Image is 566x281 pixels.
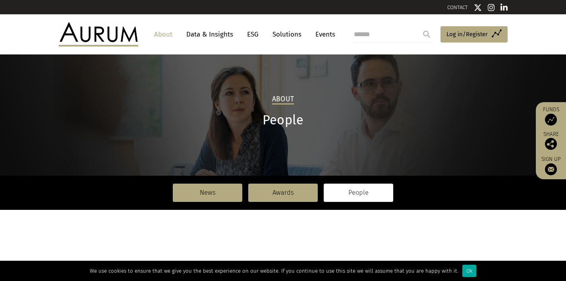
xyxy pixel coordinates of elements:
[488,4,495,12] img: Instagram icon
[540,132,562,150] div: Share
[243,27,263,42] a: ESG
[173,184,242,202] a: News
[440,26,508,43] a: Log in/Register
[447,4,468,10] a: CONTACT
[545,138,557,150] img: Share this post
[545,114,557,126] img: Access Funds
[545,163,557,175] img: Sign up to our newsletter
[324,184,393,202] a: People
[272,95,294,105] h2: About
[59,112,508,128] h1: People
[269,27,305,42] a: Solutions
[248,184,318,202] a: Awards
[59,22,138,46] img: Aurum
[540,156,562,175] a: Sign up
[446,29,488,39] span: Log in/Register
[182,27,237,42] a: Data & Insights
[500,4,508,12] img: Linkedin icon
[150,27,176,42] a: About
[462,265,476,277] div: Ok
[419,26,435,42] input: Submit
[311,27,335,42] a: Events
[540,106,562,126] a: Funds
[474,4,482,12] img: Twitter icon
